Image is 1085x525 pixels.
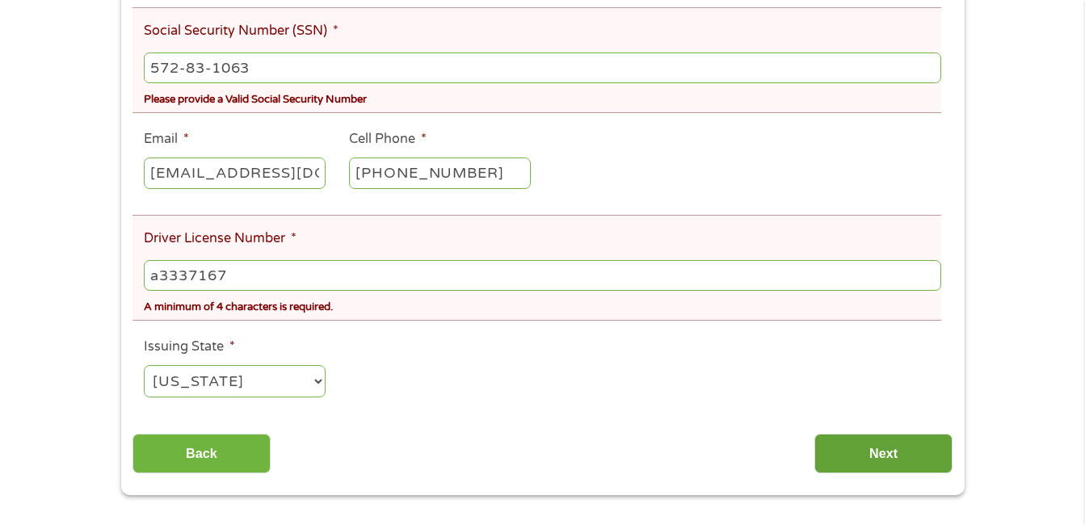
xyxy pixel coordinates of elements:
label: Email [144,131,189,148]
label: Cell Phone [349,131,427,148]
input: 078-05-1120 [144,52,940,83]
input: (541) 754-3010 [349,157,531,188]
label: Driver License Number [144,230,296,247]
input: Back [132,434,271,473]
label: Social Security Number (SSN) [144,23,339,40]
label: Issuing State [144,338,235,355]
input: Next [814,434,953,473]
input: john@gmail.com [144,157,326,188]
div: Please provide a Valid Social Security Number [144,86,940,108]
div: A minimum of 4 characters is required. [144,294,940,316]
